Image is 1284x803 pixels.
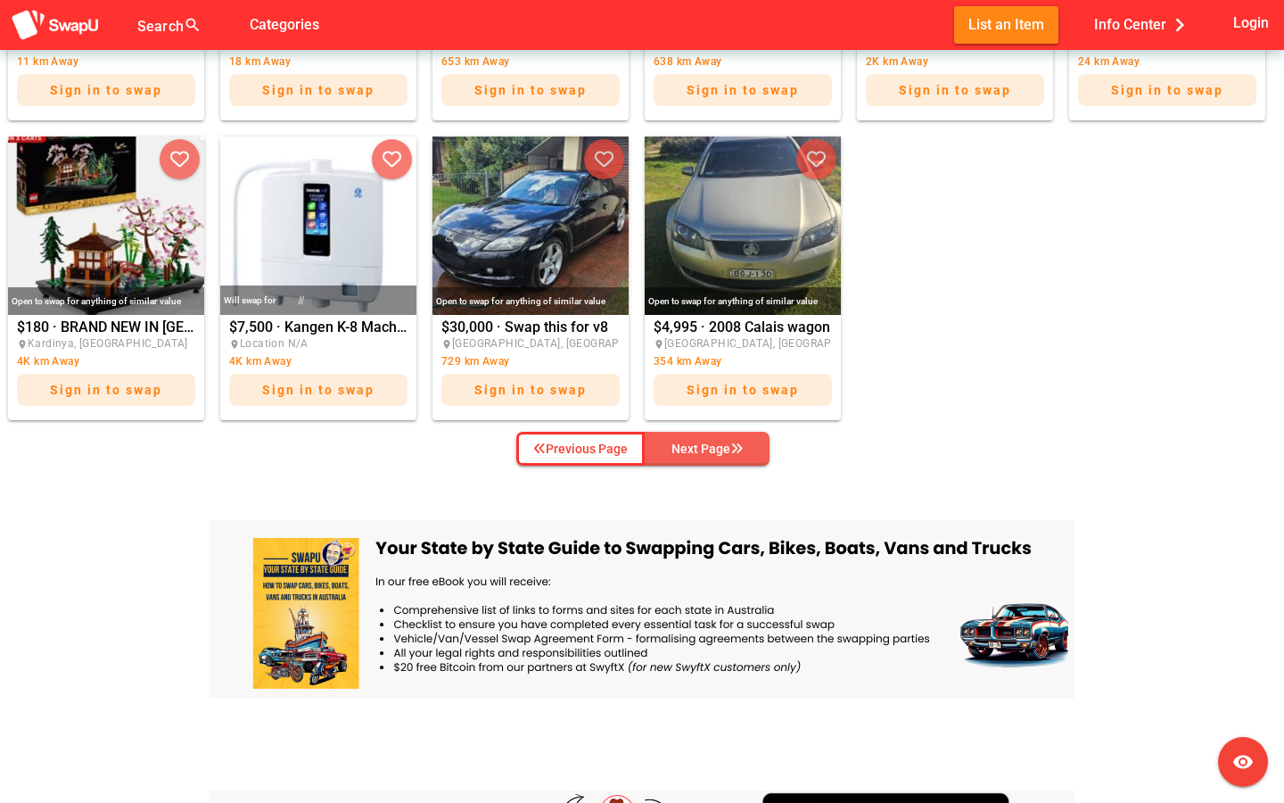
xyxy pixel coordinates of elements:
i: place [229,339,240,350]
span: Sign in to swap [899,83,1011,97]
i: place [441,339,452,350]
span: Categories [250,10,319,39]
span: 4K km Away [229,355,292,368]
i: false [223,14,244,36]
div: $3,500 · 2009 Holden Commodore [17,21,195,115]
div: Will swap for [224,291,276,310]
span: Location N/A [240,337,309,350]
div: $30,000 · Swap this for v8 [441,320,620,415]
div: Open to swap for anything of similar value [8,287,204,315]
span: Sign in to swap [1111,83,1223,97]
span: 18 km Away [229,55,291,68]
img: mcmharrison84%40gmail.com%2Fd50f3689-a52e-4a1a-81a4-a163d6575fa4%2F1754909891Screenshot_20250810_... [8,137,204,315]
button: Categories [235,6,333,43]
span: Sign in to swap [50,383,162,397]
span: 11 km Away [17,55,78,68]
div: $180 · BRAND NEW IN [GEOGRAPHIC_DATA] LEGO SET [17,320,195,415]
div: Previous Page [533,438,628,459]
div: $20 · 1992 Rugby League Colourgram Card, Cronulla [866,21,1044,115]
a: Open to swap for anything of similar value$30,000 · Swap this for v8[GEOGRAPHIC_DATA], [GEOGRAPHI... [428,137,633,420]
div: $14,000 · Audi A4 2012 [229,21,407,115]
button: Previous Page [516,432,645,466]
button: List an Item [954,6,1058,43]
span: 354 km Away [654,355,721,368]
span: Sign in to swap [50,83,162,97]
span: Sign in to swap [474,383,587,397]
span: Sign in to swap [262,383,374,397]
span: [GEOGRAPHIC_DATA], [GEOGRAPHIC_DATA] [452,337,674,350]
a: Open to swap for anything of similar value$4,995 · 2008 Calais wagon[GEOGRAPHIC_DATA], [GEOGRAPHI... [640,137,845,420]
span: 653 km Away [441,55,509,68]
span: List an Item [968,12,1044,37]
span: Login [1233,11,1269,35]
img: helen.cutts%40outlook.com%2F9a05f1c8-48fa-420a-92e2-84a3345b7bfc%2F17547281911000026756.jpg [220,137,416,315]
div: $4,995 · 2008 Calais wagon [654,320,832,415]
a: Categories [235,15,333,32]
img: free-ebook-banner.png [210,520,1074,699]
span: 729 km Away [441,355,509,368]
div: $800 · CozyCube Dog Kennel [441,21,620,115]
i: chevron_right [1166,12,1193,38]
img: whiskers412%40gmail.com%2F831c3e18-b97a-45ac-87b1-3a397f11b327%2F175428950320250804_091324.jpg [645,137,841,315]
span: 4K km Away [17,355,79,368]
div: Open to swap for anything of similar value [645,287,841,315]
button: Info Center [1080,6,1207,43]
span: Sign in to swap [687,83,799,97]
div: $700 · SR20DET Black Top ECU OEM Manual [1078,21,1256,115]
span: Kardinya, [GEOGRAPHIC_DATA] [28,337,188,350]
span: Sign in to swap [262,83,374,97]
i: place [654,339,664,350]
span: [GEOGRAPHIC_DATA], [GEOGRAPHIC_DATA] [664,337,886,350]
button: Login [1230,6,1273,39]
span: Sign in to swap [687,383,799,397]
span: Info Center [1094,10,1193,39]
div: $10 · My mate [PERSON_NAME] [654,21,832,115]
img: duko847%40gmail.com%2F6a59ebb3-e6c6-40c0-ac97-2ff48eb300df%2F17545629801000012869.jpg [432,137,629,315]
a: Will swap for$7,500 · Kangen K-8 Machine water filter machineLocation N/A4K km AwaySign in to swap [216,137,421,420]
button: Next Page [645,432,770,466]
span: 638 km Away [654,55,721,68]
span: 2K km Away [866,55,928,68]
a: Open to swap for anything of similar value$180 · BRAND NEW IN [GEOGRAPHIC_DATA] LEGO SETKardinya,... [4,137,209,420]
div: Open to swap for anything of similar value [432,287,629,315]
span: Sign in to swap [474,83,587,97]
div: $7,500 · Kangen K-8 Machine water filter machine [229,320,407,415]
i: place [17,339,28,350]
img: aSD8y5uGLpzPJLYTcYcjNu3laj1c05W5KWf0Ds+Za8uybjssssuu+yyyy677LKX2n+PWMSDJ9a87AAAAABJRU5ErkJggg== [11,9,100,42]
i: visibility [1232,751,1254,773]
div: Next Page [671,438,743,459]
span: 24 km Away [1078,55,1140,68]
